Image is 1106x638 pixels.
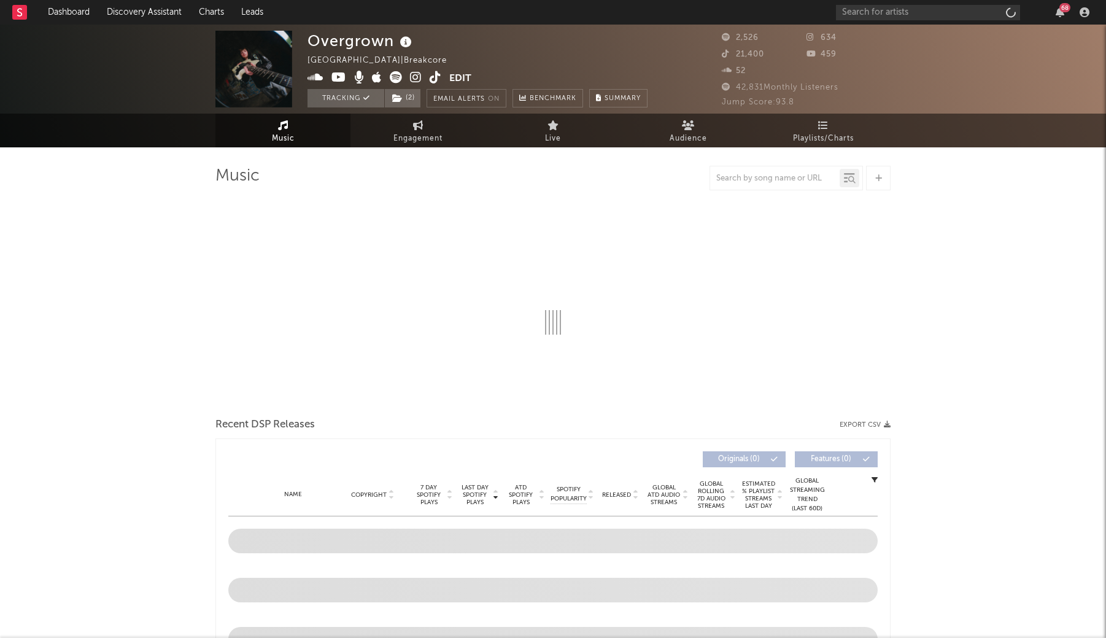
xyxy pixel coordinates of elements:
[530,91,576,106] span: Benchmark
[350,114,485,147] a: Engagement
[710,174,840,184] input: Search by song name or URL
[307,53,461,68] div: [GEOGRAPHIC_DATA] | Breakcore
[589,89,648,107] button: Summary
[836,5,1020,20] input: Search for artists
[307,89,384,107] button: Tracking
[605,95,641,102] span: Summary
[803,456,859,463] span: Features ( 0 )
[385,89,420,107] button: (2)
[272,131,295,146] span: Music
[722,50,764,58] span: 21,400
[351,491,387,499] span: Copyright
[427,89,506,107] button: Email AlertsOn
[789,477,826,513] div: Global Streaming Trend (Last 60D)
[806,34,837,42] span: 634
[458,484,491,506] span: Last Day Spotify Plays
[551,485,587,504] span: Spotify Popularity
[393,131,443,146] span: Engagement
[253,490,333,499] div: Name
[512,89,583,107] a: Benchmark
[711,456,767,463] span: Originals ( 0 )
[488,96,500,103] em: On
[840,421,891,429] button: Export CSV
[795,451,878,467] button: Features(0)
[722,98,794,106] span: Jump Score: 93.8
[722,34,759,42] span: 2,526
[602,491,631,499] span: Released
[215,418,315,432] span: Recent DSP Releases
[694,480,728,510] span: Global Rolling 7D Audio Streams
[1056,7,1064,17] button: 68
[647,484,681,506] span: Global ATD Audio Streams
[505,484,537,506] span: ATD Spotify Plays
[412,484,445,506] span: 7 Day Spotify Plays
[307,31,415,51] div: Overgrown
[703,451,786,467] button: Originals(0)
[545,131,561,146] span: Live
[756,114,891,147] a: Playlists/Charts
[215,114,350,147] a: Music
[793,131,854,146] span: Playlists/Charts
[806,50,837,58] span: 459
[384,89,421,107] span: ( 2 )
[621,114,756,147] a: Audience
[741,480,775,510] span: Estimated % Playlist Streams Last Day
[722,67,746,75] span: 52
[722,84,838,91] span: 42,831 Monthly Listeners
[670,131,707,146] span: Audience
[449,71,471,87] button: Edit
[1059,3,1070,12] div: 68
[485,114,621,147] a: Live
